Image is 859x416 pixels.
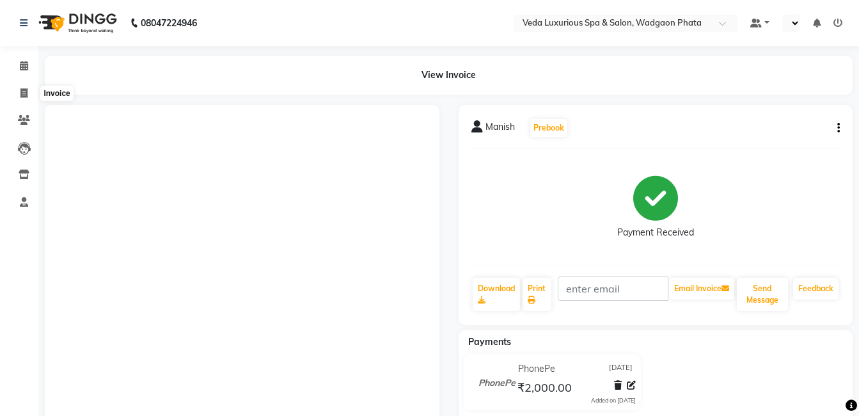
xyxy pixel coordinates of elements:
[518,362,555,376] span: PhonePe
[517,380,572,398] span: ₹2,000.00
[473,278,520,311] a: Download
[33,5,120,41] img: logo
[558,276,668,301] input: enter email
[609,362,633,376] span: [DATE]
[45,56,853,95] div: View Invoice
[40,86,73,101] div: Invoice
[530,119,567,137] button: Prebook
[485,120,515,138] span: Manish
[737,278,788,311] button: Send Message
[523,278,552,311] a: Print
[591,396,636,405] div: Added on [DATE]
[669,278,734,300] button: Email Invoice
[793,278,839,300] a: Feedback
[617,226,694,239] div: Payment Received
[141,5,197,41] b: 08047224946
[468,336,511,348] span: Payments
